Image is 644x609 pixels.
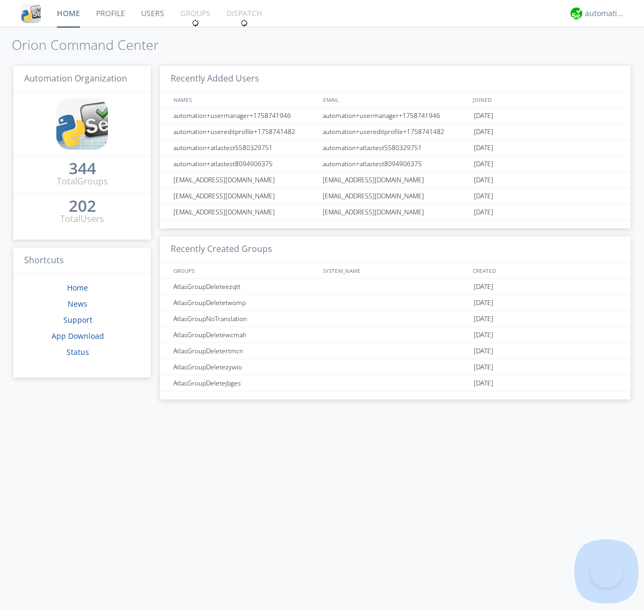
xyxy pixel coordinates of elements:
span: [DATE] [474,359,493,375]
div: 344 [69,163,96,174]
div: automation+usermanager+1758741946 [171,108,319,123]
a: Support [63,315,92,325]
div: automation+usereditprofile+1758741482 [320,124,471,139]
div: automation+usereditprofile+1758741482 [171,124,319,139]
img: spin.svg [192,19,199,27]
div: [EMAIL_ADDRESS][DOMAIN_NAME] [171,204,319,220]
div: NAMES [171,92,318,107]
span: [DATE] [474,204,493,220]
span: [DATE] [474,311,493,327]
div: EMAIL [320,92,470,107]
div: 202 [69,200,96,211]
a: News [68,299,87,309]
img: cddb5a64eb264b2086981ab96f4c1ba7 [21,4,41,23]
div: AtlasGroupDeletejbges [171,375,319,391]
a: 202 [69,200,96,213]
div: AtlasGroupDeleteezqtt [171,279,319,294]
span: [DATE] [474,140,493,156]
span: [DATE] [474,156,493,172]
a: [EMAIL_ADDRESS][DOMAIN_NAME][EMAIL_ADDRESS][DOMAIN_NAME][DATE] [160,172,631,188]
a: AtlasGroupDeletewcmah[DATE] [160,327,631,343]
div: automation+atlastest8094906375 [320,156,471,172]
div: GROUPS [171,263,318,278]
a: App Download [52,331,104,341]
a: AtlasGroupDeletejbges[DATE] [160,375,631,391]
div: AtlasGroupDeletezywio [171,359,319,375]
a: AtlasGroupDeletertmcn[DATE] [160,343,631,359]
div: [EMAIL_ADDRESS][DOMAIN_NAME] [171,172,319,188]
span: [DATE] [474,279,493,295]
div: JOINED [470,92,620,107]
div: SYSTEM_NAME [320,263,470,278]
a: [EMAIL_ADDRESS][DOMAIN_NAME][EMAIL_ADDRESS][DOMAIN_NAME][DATE] [160,188,631,204]
a: automation+atlastest8094906375automation+atlastest8094906375[DATE] [160,156,631,172]
iframe: Toggle Customer Support [590,555,623,588]
span: [DATE] [474,108,493,124]
a: automation+atlastest5580329751automation+atlastest5580329751[DATE] [160,140,631,156]
h3: Shortcuts [13,248,151,274]
div: AtlasGroupDeletertmcn [171,343,319,359]
a: AtlasGroupDeletetwomp[DATE] [160,295,631,311]
div: automation+atlastest8094906375 [171,156,319,172]
img: cddb5a64eb264b2086981ab96f4c1ba7 [56,98,108,150]
h3: Recently Created Groups [160,236,631,263]
img: spin.svg [240,19,248,27]
div: Total Groups [57,175,108,188]
div: AtlasGroupDeletetwomp [171,295,319,310]
div: automation+atlastest5580329751 [320,140,471,155]
a: AtlasGroupNoTranslation[DATE] [160,311,631,327]
a: Home [67,283,88,293]
div: automation+usermanager+1758741946 [320,108,471,123]
a: automation+usermanager+1758741946automation+usermanager+1758741946[DATE] [160,108,631,124]
div: Total Users [60,213,104,225]
a: AtlasGroupDeletezywio[DATE] [160,359,631,375]
div: automation+atlas [585,8,625,19]
span: [DATE] [474,295,493,311]
h3: Recently Added Users [160,66,631,92]
span: Automation Organization [24,72,127,84]
div: [EMAIL_ADDRESS][DOMAIN_NAME] [320,188,471,204]
div: automation+atlastest5580329751 [171,140,319,155]
a: [EMAIL_ADDRESS][DOMAIN_NAME][EMAIL_ADDRESS][DOMAIN_NAME][DATE] [160,204,631,220]
span: [DATE] [474,172,493,188]
img: d2d01cd9b4174d08988066c6d424eccd [570,8,582,19]
div: AtlasGroupDeletewcmah [171,327,319,343]
span: [DATE] [474,124,493,140]
div: [EMAIL_ADDRESS][DOMAIN_NAME] [320,204,471,220]
a: AtlasGroupDeleteezqtt[DATE] [160,279,631,295]
a: 344 [69,163,96,175]
a: automation+usereditprofile+1758741482automation+usereditprofile+1758741482[DATE] [160,124,631,140]
span: [DATE] [474,327,493,343]
span: [DATE] [474,188,493,204]
div: AtlasGroupNoTranslation [171,311,319,326]
span: [DATE] [474,375,493,391]
div: [EMAIL_ADDRESS][DOMAIN_NAME] [171,188,319,204]
div: CREATED [470,263,620,278]
div: [EMAIL_ADDRESS][DOMAIN_NAME] [320,172,471,188]
a: Status [67,347,89,357]
span: [DATE] [474,343,493,359]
